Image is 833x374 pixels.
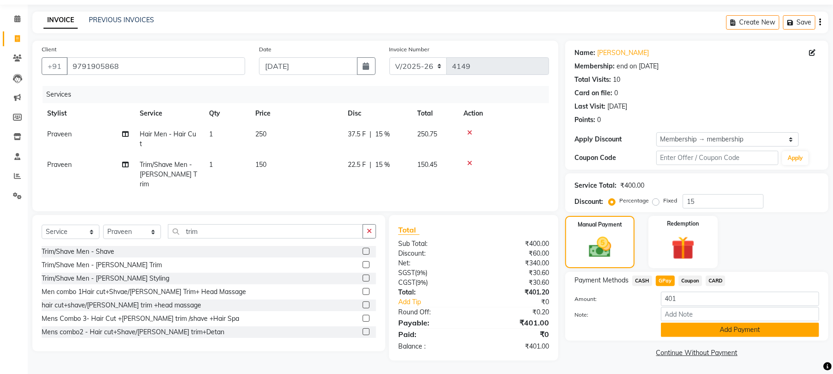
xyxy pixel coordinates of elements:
span: Praveen [47,160,72,169]
div: ₹0.20 [474,307,556,317]
div: Trim/Shave Men - Shave [42,247,114,257]
button: Add Payment [661,323,819,337]
div: Men combo 1Hair cut+Shvae/[PERSON_NAME] Trim+ Head Massage [42,287,246,297]
th: Qty [204,103,250,124]
a: [PERSON_NAME] [597,48,649,58]
label: Amount: [568,295,654,303]
div: Apply Discount [574,135,656,144]
label: Fixed [663,196,677,205]
div: ₹401.00 [474,342,556,351]
div: ( ) [391,278,474,288]
span: | [370,129,371,139]
th: Action [458,103,549,124]
span: Total [398,225,420,235]
div: hair cut+shave/[PERSON_NAME] trim +head massage [42,300,201,310]
span: 15 % [375,129,390,139]
th: Disc [342,103,412,124]
input: Search or Scan [168,224,363,239]
div: ₹0 [474,329,556,340]
span: CASH [632,276,652,286]
div: Paid: [391,329,474,340]
span: Payment Methods [574,276,629,285]
a: Add Tip [391,297,487,307]
span: GPay [656,276,675,286]
div: ( ) [391,268,474,278]
label: Redemption [667,220,699,228]
div: [DATE] [607,102,627,111]
span: CGST [398,278,415,287]
button: Create New [726,15,779,30]
div: Trim/Shave Men - [PERSON_NAME] Trim [42,260,162,270]
label: Client [42,45,56,54]
span: Hair Men - Hair Cut [140,130,196,148]
div: Total: [391,288,474,297]
button: Save [783,15,815,30]
label: Invoice Number [389,45,430,54]
span: | [370,160,371,170]
div: ₹30.60 [474,268,556,278]
span: 250.75 [417,130,437,138]
div: ₹340.00 [474,258,556,268]
div: Membership: [574,61,615,71]
div: Name: [574,48,595,58]
th: Price [250,103,342,124]
div: 0 [597,115,601,125]
label: Percentage [619,196,649,205]
a: Continue Without Payment [567,348,827,358]
div: end on [DATE] [617,61,659,71]
span: 150 [255,160,266,169]
div: ₹401.20 [474,288,556,297]
span: Coupon [679,276,702,286]
div: Net: [391,258,474,268]
span: Praveen [47,130,72,138]
div: Payable: [391,317,474,328]
span: SGST [398,269,415,277]
button: Apply [782,151,808,165]
div: Total Visits: [574,75,611,85]
div: ₹400.00 [474,239,556,249]
input: Enter Offer / Coupon Code [656,151,778,165]
span: 1 [209,130,213,138]
div: Sub Total: [391,239,474,249]
span: 9% [417,269,426,276]
label: Manual Payment [578,221,622,229]
img: _cash.svg [582,234,618,260]
span: 22.5 F [348,160,366,170]
div: Last Visit: [574,102,605,111]
div: ₹30.60 [474,278,556,288]
div: Coupon Code [574,153,656,163]
div: Service Total: [574,181,617,190]
th: Stylist [42,103,134,124]
div: Mens combo2 - Hair cut+Shave/[PERSON_NAME] trim+Detan [42,327,224,337]
span: 150.45 [417,160,437,169]
div: Discount: [391,249,474,258]
div: Discount: [574,197,603,207]
div: Round Off: [391,307,474,317]
div: 0 [614,88,618,98]
div: Mens Combo 3- Hair Cut +[PERSON_NAME] trim /shave +Hair Spa [42,314,239,324]
label: Note: [568,311,654,319]
div: Services [43,86,556,103]
button: +91 [42,57,68,75]
input: Amount [661,292,819,306]
div: ₹0 [487,297,556,307]
th: Total [412,103,458,124]
div: ₹401.00 [474,317,556,328]
span: 37.5 F [348,129,366,139]
div: Points: [574,115,595,125]
th: Service [134,103,204,124]
a: INVOICE [43,12,78,29]
span: CARD [706,276,726,286]
label: Date [259,45,271,54]
div: ₹400.00 [620,181,644,190]
span: 250 [255,130,266,138]
img: _gift.svg [664,233,702,263]
div: Balance : [391,342,474,351]
span: Trim/Shave Men - [PERSON_NAME] Trim [140,160,197,188]
div: Trim/Shave Men - [PERSON_NAME] Styling [42,274,169,283]
div: ₹60.00 [474,249,556,258]
input: Search by Name/Mobile/Email/Code [67,57,245,75]
span: 15 % [375,160,390,170]
a: PREVIOUS INVOICES [89,16,154,24]
div: Card on file: [574,88,612,98]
